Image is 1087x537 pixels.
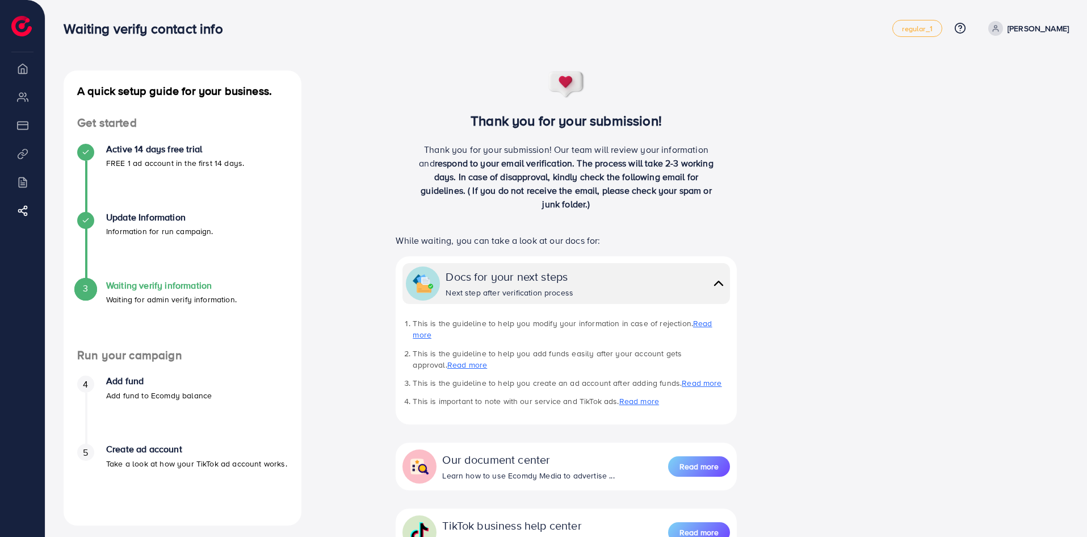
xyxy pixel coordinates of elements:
li: Active 14 days free trial [64,144,301,212]
div: Our document center [442,451,614,468]
img: collapse [409,456,430,477]
li: Update Information [64,212,301,280]
a: Read more [619,396,659,407]
button: Read more [668,456,730,477]
h4: Active 14 days free trial [106,144,244,155]
a: regular_1 [892,20,942,37]
div: Docs for your next steps [446,268,573,285]
li: This is important to note with our service and TikTok ads. [413,396,729,407]
img: collapse [711,275,727,292]
div: Learn how to use Ecomdy Media to advertise ... [442,470,614,481]
li: Waiting verify information [64,280,301,348]
h4: Waiting verify information [106,280,237,291]
h4: Add fund [106,376,212,386]
img: collapse [413,273,433,294]
li: This is the guideline to help you create an ad account after adding funds. [413,377,729,389]
img: success [548,70,585,99]
a: [PERSON_NAME] [984,21,1069,36]
p: Information for run campaign. [106,224,213,238]
p: Waiting for admin verify information. [106,293,237,306]
a: Read more [447,359,487,371]
h4: Create ad account [106,444,287,455]
span: 4 [83,378,88,391]
li: Create ad account [64,444,301,512]
a: Read more [413,318,712,340]
span: 3 [83,282,88,295]
div: Next step after verification process [446,287,573,298]
h3: Thank you for your submission! [377,113,756,129]
p: Take a look at how your TikTok ad account works. [106,457,287,471]
img: logo [11,16,32,36]
span: regular_1 [902,25,932,32]
a: Read more [668,455,730,478]
li: This is the guideline to help you modify your information in case of rejection. [413,318,729,341]
p: While waiting, you can take a look at our docs for: [396,234,736,247]
p: Add fund to Ecomdy balance [106,389,212,402]
h3: Waiting verify contact info [64,20,232,37]
a: Read more [682,377,721,389]
span: 5 [83,446,88,459]
h4: Run your campaign [64,348,301,363]
div: TikTok business help center [442,517,581,534]
h4: Update Information [106,212,213,223]
span: Read more [679,461,719,472]
h4: A quick setup guide for your business. [64,84,301,98]
li: This is the guideline to help you add funds easily after your account gets approval. [413,348,729,371]
li: Add fund [64,376,301,444]
p: FREE 1 ad account in the first 14 days. [106,156,244,170]
p: Thank you for your submission! Our team will review your information and [415,143,718,211]
p: [PERSON_NAME] [1008,22,1069,35]
span: respond to your email verification. The process will take 2-3 working days. In case of disapprova... [421,157,714,210]
h4: Get started [64,116,301,130]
